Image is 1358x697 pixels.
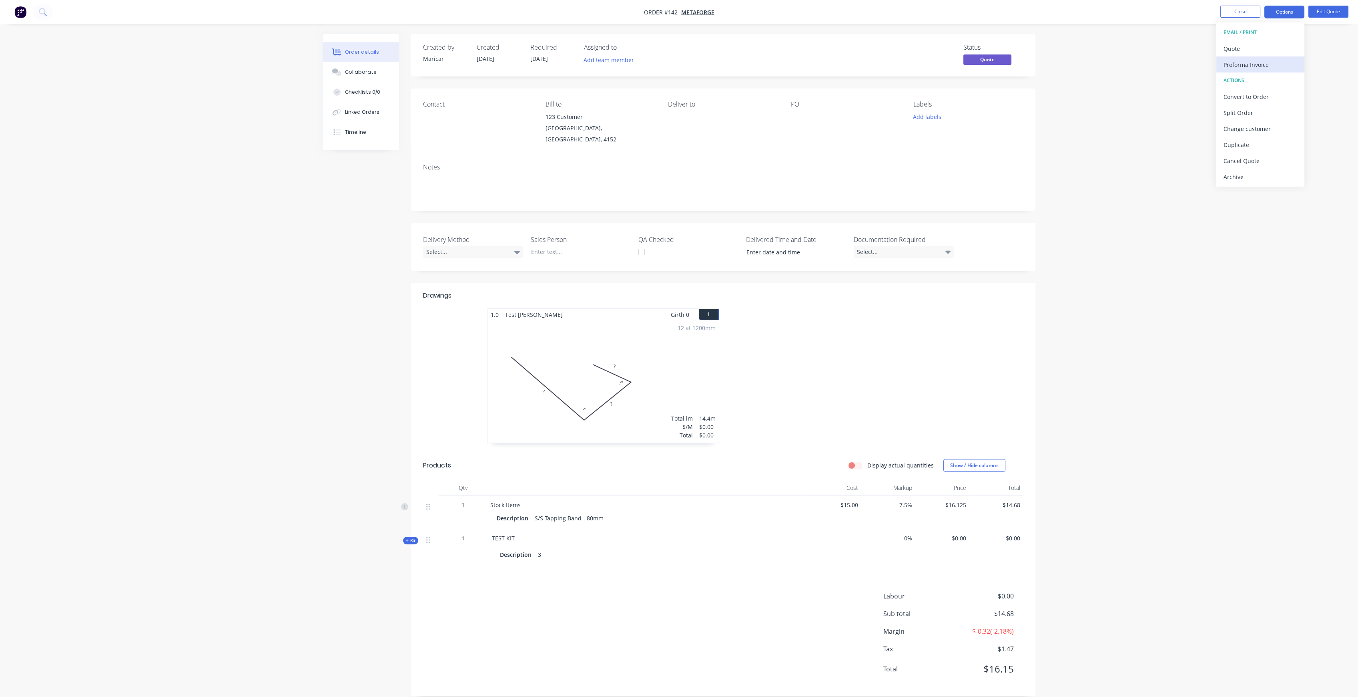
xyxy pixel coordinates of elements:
[854,235,954,244] label: Documentation Required
[678,324,716,332] div: 12 at 1200mm
[323,62,399,82] button: Collaborate
[954,609,1013,618] span: $14.68
[323,122,399,142] button: Timeline
[854,246,954,258] div: Select...
[323,42,399,62] button: Order details
[1216,40,1304,56] button: Quote
[699,431,716,439] div: $0.00
[502,309,566,320] span: Test [PERSON_NAME]
[883,609,955,618] span: Sub total
[546,123,655,145] div: [GEOGRAPHIC_DATA], [GEOGRAPHIC_DATA], 4152
[913,101,1023,108] div: Labels
[423,235,523,244] label: Delivery Method
[345,109,379,116] div: Linked Orders
[1224,59,1297,71] div: Proforma Invoice
[530,55,548,62] span: [DATE]
[1224,27,1297,38] div: EMAIL / PRINT
[530,44,574,51] div: Required
[963,44,1023,51] div: Status
[423,54,467,63] div: Maricar
[1224,123,1297,135] div: Change customer
[963,54,1011,66] button: Quote
[883,591,955,601] span: Labour
[532,512,607,524] div: S/S Tapping Band - 80mm
[883,644,955,654] span: Tax
[345,48,379,56] div: Order details
[323,82,399,102] button: Checklists 0/0
[423,163,1023,171] div: Notes
[883,664,955,674] span: Total
[1224,171,1297,183] div: Archive
[1308,6,1348,18] button: Edit Quote
[810,501,858,509] span: $15.00
[681,8,714,16] a: MetaForge
[954,644,1013,654] span: $1.47
[584,54,638,65] button: Add team member
[699,414,716,423] div: 14.4m
[671,309,689,320] span: Girth 0
[943,459,1005,472] button: Show / Hide columns
[1216,89,1304,105] button: Convert to Order
[973,534,1020,542] span: $0.00
[1224,107,1297,119] div: Split Order
[403,537,418,544] div: Kit
[954,662,1013,676] span: $16.15
[497,512,532,524] div: Description
[919,501,966,509] span: $16.125
[954,591,1013,601] span: $0.00
[1224,43,1297,54] div: Quote
[867,461,934,469] label: Display actual quantities
[423,44,467,51] div: Created by
[954,626,1013,636] span: $-0.32 ( -2.18 %)
[461,501,465,509] span: 1
[461,534,465,542] span: 1
[671,431,693,439] div: Total
[487,320,719,443] div: 0????º?º12 at 1200mmTotal lm$/MTotal14.4m$0.00$0.00
[584,44,664,51] div: Assigned to
[423,461,451,470] div: Products
[671,414,693,423] div: Total lm
[919,534,966,542] span: $0.00
[345,129,366,136] div: Timeline
[345,68,377,76] div: Collaborate
[477,44,521,51] div: Created
[1216,56,1304,73] button: Proforma Invoice
[1216,121,1304,137] button: Change customer
[1224,75,1297,86] div: ACTIONS
[546,101,655,108] div: Bill to
[423,291,451,300] div: Drawings
[671,423,693,431] div: $/M
[969,480,1023,496] div: Total
[807,480,861,496] div: Cost
[1216,24,1304,40] button: EMAIL / PRINT
[699,423,716,431] div: $0.00
[546,111,655,123] div: 123 Customer
[477,55,494,62] span: [DATE]
[490,501,521,509] span: Stock Items
[644,8,681,16] span: Order #142 -
[1216,169,1304,185] button: Archive
[1216,153,1304,169] button: Cancel Quote
[973,501,1020,509] span: $14.68
[1224,155,1297,167] div: Cancel Quote
[861,480,915,496] div: Markup
[746,235,846,244] label: Delivered Time and Date
[535,549,544,560] div: 3
[1224,91,1297,103] div: Convert to Order
[1224,139,1297,151] div: Duplicate
[791,101,901,108] div: PO
[423,246,523,258] div: Select...
[741,246,840,258] input: Enter date and time
[439,480,487,496] div: Qty
[1264,6,1304,18] button: Options
[490,534,515,542] span: .TEST KIT
[579,54,638,65] button: Add team member
[699,309,719,320] button: 1
[323,102,399,122] button: Linked Orders
[546,111,655,145] div: 123 Customer[GEOGRAPHIC_DATA], [GEOGRAPHIC_DATA], 4152
[1216,137,1304,153] button: Duplicate
[909,111,946,122] button: Add labels
[865,501,912,509] span: 7.5%
[638,235,738,244] label: QA Checked
[1216,105,1304,121] button: Split Order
